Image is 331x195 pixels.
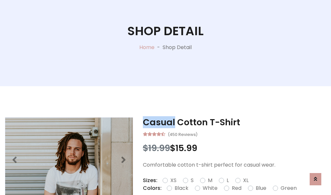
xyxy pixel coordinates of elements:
[163,44,192,51] p: Shop Detail
[139,44,155,51] a: Home
[127,24,204,38] h1: Shop Detail
[155,44,163,51] p: -
[256,184,266,192] label: Blue
[143,142,170,154] span: $19.99
[176,142,197,154] span: 15.99
[143,143,326,153] h3: $
[170,177,176,184] label: XS
[143,184,162,192] p: Colors:
[208,177,212,184] label: M
[143,177,157,184] p: Sizes:
[143,161,326,169] p: Comfortable cotton t-shirt perfect for casual wear.
[175,184,188,192] label: Black
[281,184,297,192] label: Green
[203,184,218,192] label: White
[191,177,194,184] label: S
[227,177,229,184] label: L
[168,130,198,138] small: (450 Reviews)
[243,177,249,184] label: XL
[232,184,241,192] label: Red
[143,117,326,128] h3: Casual Cotton T-Shirt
